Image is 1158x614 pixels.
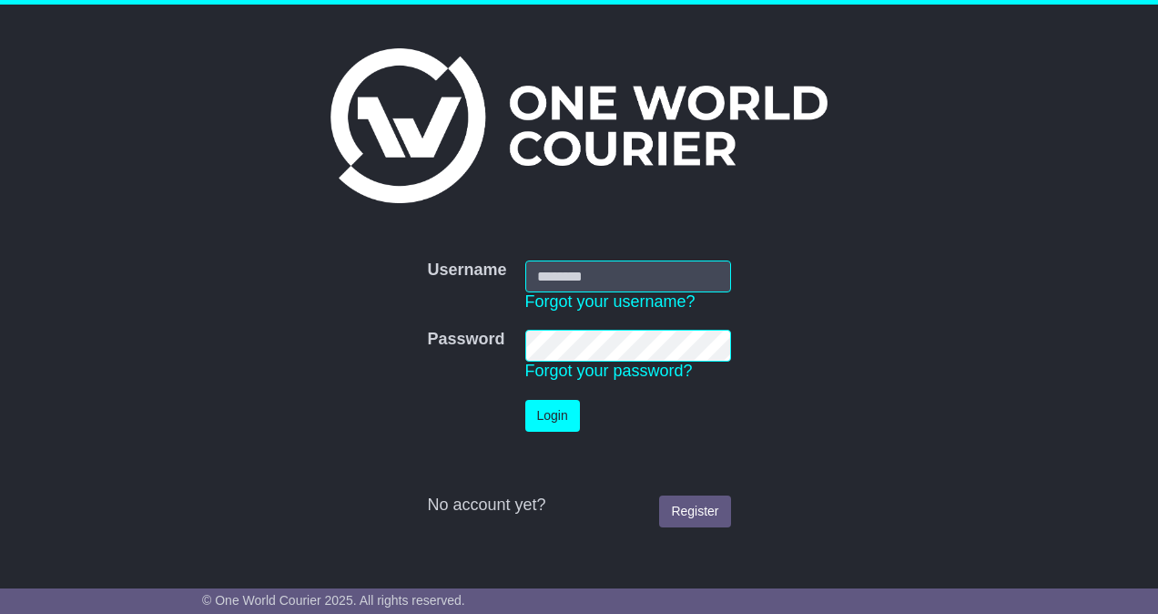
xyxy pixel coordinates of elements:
[659,496,730,527] a: Register
[427,496,730,516] div: No account yet?
[202,593,465,608] span: © One World Courier 2025. All rights reserved.
[525,362,693,380] a: Forgot your password?
[525,292,696,311] a: Forgot your username?
[330,48,828,203] img: One World
[427,261,506,281] label: Username
[427,330,504,350] label: Password
[525,400,580,432] button: Login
